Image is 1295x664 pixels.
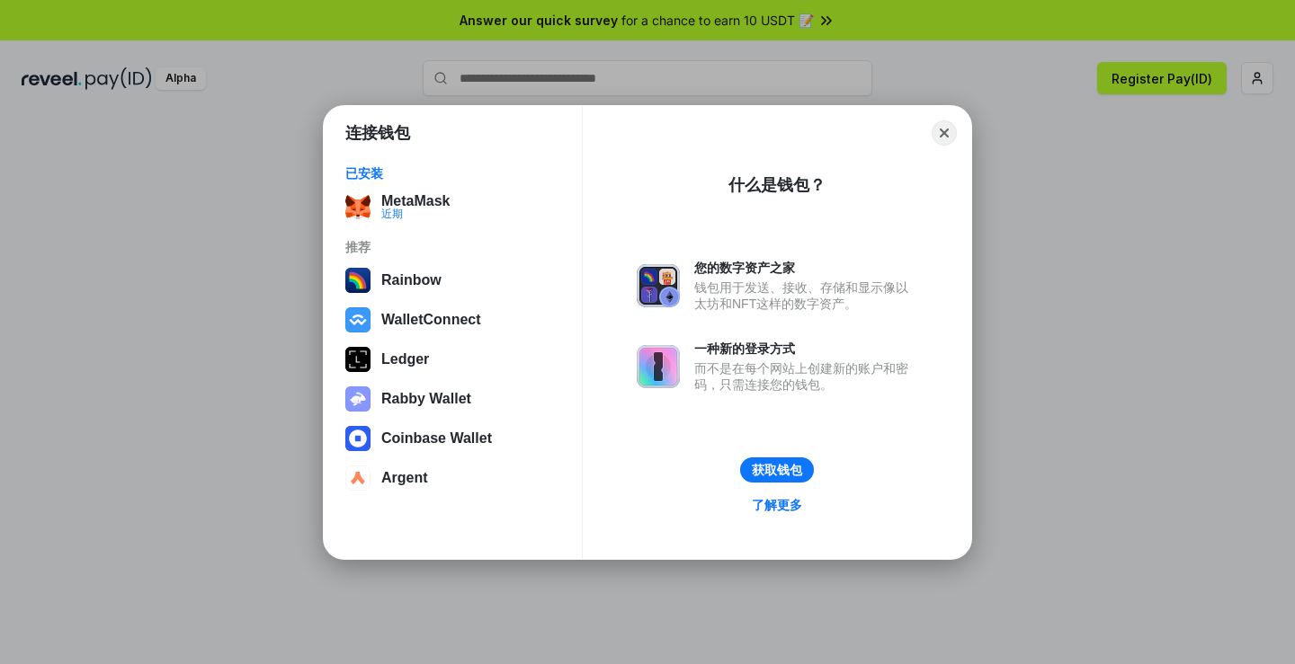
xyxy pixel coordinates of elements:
button: Rainbow [340,262,566,298]
img: svg+xml,%3Csvg%20width%3D%2228%22%20height%3D%2228%22%20viewBox%3D%220%200%2028%2028%22%20fill%3D... [345,307,371,332]
div: WalletConnect [381,312,481,328]
div: 近期 [381,208,450,218]
img: svg+xml,%3Csvg%20width%3D%2228%22%20height%3D%2228%22%20viewBox%3D%220%200%2028%2028%22%20fill%3D... [345,465,371,491]
div: MetaMask [381,192,450,208]
div: Ledger [381,351,429,367]
button: Coinbase Wallet [340,421,566,456]
h1: 连接钱包 [345,122,410,144]
img: svg+xml,%3Csvg%20xmlns%3D%22http%3A%2F%2Fwww.w3.org%2F2000%2Fsvg%22%20fill%3D%22none%22%20viewBox... [637,264,680,307]
img: svg+xml,%3Csvg%20width%3D%22120%22%20height%3D%22120%22%20viewBox%3D%220%200%20120%20120%22%20fil... [345,268,371,293]
button: 获取钱包 [740,457,814,483]
button: Rabby Wallet [340,381,566,417]
button: WalletConnect [340,302,566,338]
div: Coinbase Wallet [381,430,492,447]
img: svg+xml,%3Csvg%20xmlns%3D%22http%3A%2F%2Fwww.w3.org%2F2000%2Fsvg%22%20width%3D%2228%22%20height%3... [345,347,371,372]
img: svg+xml,%3Csvg%20xmlns%3D%22http%3A%2F%2Fwww.w3.org%2F2000%2Fsvg%22%20fill%3D%22none%22%20viewBox... [637,345,680,388]
div: 而不是在每个网站上创建新的账户和密码，只需连接您的钱包。 [694,360,917,393]
button: Argent [340,460,566,496]
a: 了解更多 [741,493,813,517]
div: Rabby Wallet [381,391,471,407]
div: 推荐 [345,239,560,255]
div: 获取钱包 [752,462,802,478]
button: Close [932,120,957,146]
div: 已安装 [345,165,560,181]
div: 一种新的登录方式 [694,341,917,357]
img: svg+xml,%3Csvg%20xmlns%3D%22http%3A%2F%2Fwww.w3.org%2F2000%2Fsvg%22%20fill%3D%22none%22%20viewBox... [345,386,371,412]
div: 了解更多 [752,497,802,513]
div: 钱包用于发送、接收、存储和显示像以太坊和NFT这样的数字资产。 [694,279,917,312]
div: 什么是钱包？ [728,174,826,196]
img: svg+xml,%3Csvg%20width%3D%2228%22%20height%3D%2228%22%20viewBox%3D%220%200%2028%2028%22%20fill%3D... [345,426,371,451]
div: Argent [381,470,428,486]
div: Rainbow [381,272,442,288]
div: 您的数字资产之家 [694,260,917,276]
button: MetaMask近期 [340,189,566,225]
button: Ledger [340,341,566,377]
img: svg+xml;base64,PHN2ZyB3aWR0aD0iMzUiIGhlaWdodD0iMzQiIHZpZXdCb3g9IjAgMCAzNSAzNCIgZmlsbD0ibm9uZSIgeG... [345,194,371,219]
